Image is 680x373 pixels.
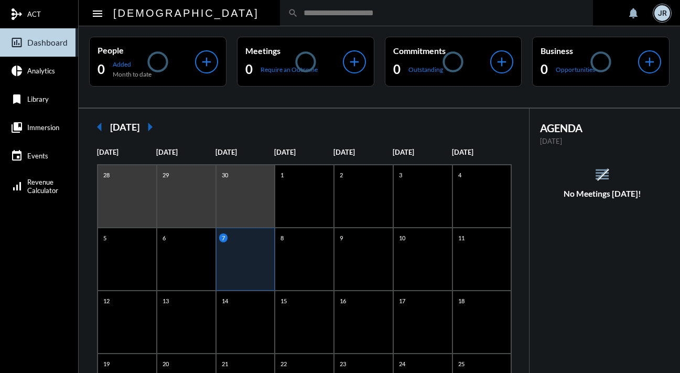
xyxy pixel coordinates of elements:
[91,7,104,20] mat-icon: Side nav toggle icon
[393,148,452,156] p: [DATE]
[156,148,215,156] p: [DATE]
[396,233,408,242] p: 10
[627,7,640,19] mat-icon: notifications
[219,233,228,242] p: 7
[278,359,289,368] p: 22
[101,233,109,242] p: 5
[160,233,168,242] p: 6
[10,93,23,105] mat-icon: bookmark
[10,36,23,49] mat-icon: insert_chart_outlined
[456,170,464,179] p: 4
[101,170,112,179] p: 28
[160,296,171,305] p: 13
[654,5,670,21] div: JR
[27,95,49,103] span: Library
[219,170,231,179] p: 30
[333,148,393,156] p: [DATE]
[89,116,110,137] mat-icon: arrow_left
[101,296,112,305] p: 12
[278,296,289,305] p: 15
[278,233,286,242] p: 8
[593,166,611,183] mat-icon: reorder
[540,137,664,145] p: [DATE]
[396,170,405,179] p: 3
[337,170,346,179] p: 2
[113,5,259,22] h2: [DEMOGRAPHIC_DATA]
[337,233,346,242] p: 9
[215,148,275,156] p: [DATE]
[139,116,160,137] mat-icon: arrow_right
[337,359,349,368] p: 23
[110,121,139,133] h2: [DATE]
[10,8,23,20] mat-icon: mediation
[10,65,23,77] mat-icon: pie_chart
[456,296,467,305] p: 18
[97,148,156,156] p: [DATE]
[456,233,467,242] p: 11
[337,296,349,305] p: 16
[101,359,112,368] p: 19
[219,359,231,368] p: 21
[10,150,23,162] mat-icon: event
[452,148,511,156] p: [DATE]
[456,359,467,368] p: 25
[396,359,408,368] p: 24
[540,122,664,134] h2: AGENDA
[274,148,333,156] p: [DATE]
[27,152,48,160] span: Events
[27,67,55,75] span: Analytics
[396,296,408,305] p: 17
[27,10,41,18] span: ACT
[27,123,59,132] span: Immersion
[530,189,675,198] h5: No Meetings [DATE]!
[10,121,23,134] mat-icon: collections_bookmark
[27,38,68,47] span: Dashboard
[27,178,58,195] span: Revenue Calculator
[219,296,231,305] p: 14
[10,180,23,193] mat-icon: signal_cellular_alt
[160,170,171,179] p: 29
[288,8,298,18] mat-icon: search
[87,3,108,24] button: Toggle sidenav
[278,170,286,179] p: 1
[160,359,171,368] p: 20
